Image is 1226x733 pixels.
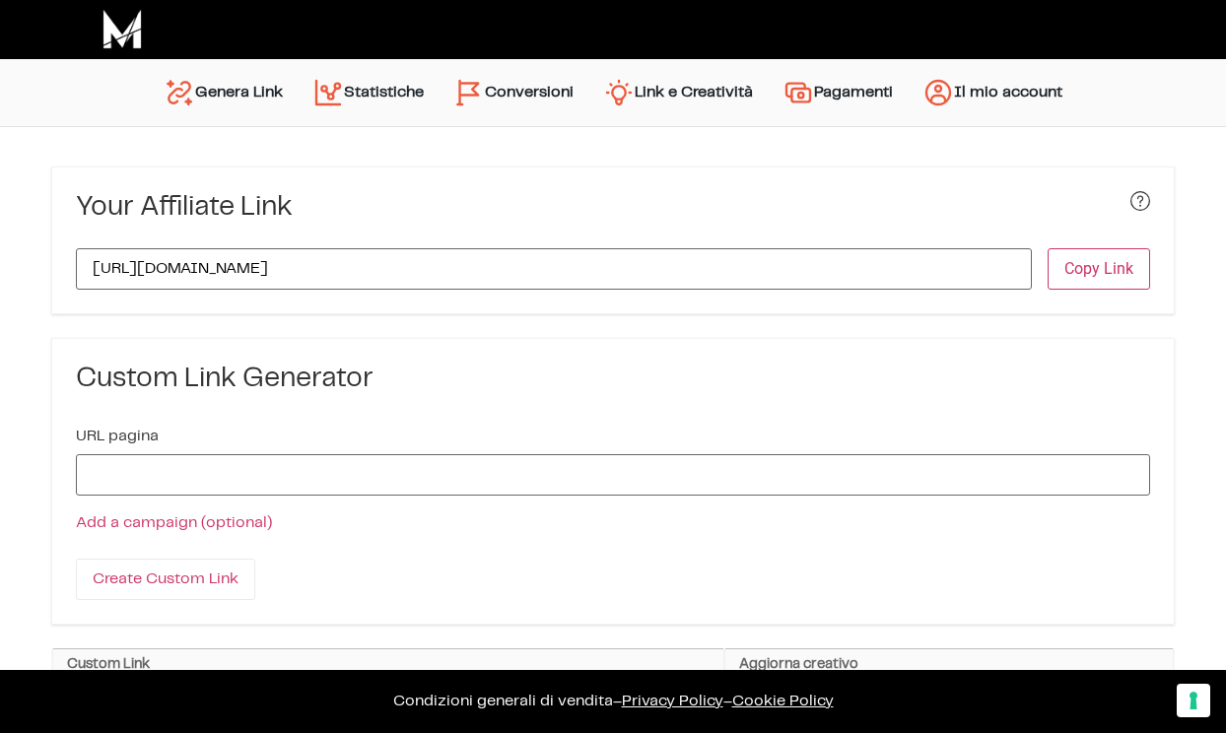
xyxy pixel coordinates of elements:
[52,649,724,681] th: Custom Link
[922,77,954,108] img: account.svg
[76,515,272,530] a: Add a campaign (optional)
[783,77,814,108] img: payments.svg
[16,656,75,715] iframe: Customerly Messenger Launcher
[164,77,195,108] img: generate-link.svg
[76,559,255,600] input: Create Custom Link
[1048,248,1150,290] button: Copy Link
[76,191,293,225] h3: Your Affiliate Link
[724,649,1174,681] th: Aggiorna creativo
[622,694,723,708] a: Privacy Policy
[453,77,485,108] img: conversion-2.svg
[76,363,1150,396] h3: Custom Link Generator
[768,69,908,116] a: Pagamenti
[298,69,439,116] a: Statistiche
[20,690,1206,713] p: – –
[149,59,1077,126] nav: Menu principale
[439,69,588,116] a: Conversioni
[732,694,834,708] span: Cookie Policy
[76,429,159,444] label: URL pagina
[312,77,344,108] img: stats.svg
[908,69,1077,116] a: Il mio account
[149,69,298,116] a: Genera Link
[393,694,613,708] a: Condizioni generali di vendita
[603,77,635,108] img: creativity.svg
[588,69,768,116] a: Link e Creatività
[1177,684,1210,717] button: Le tue preferenze relative al consenso per le tecnologie di tracciamento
